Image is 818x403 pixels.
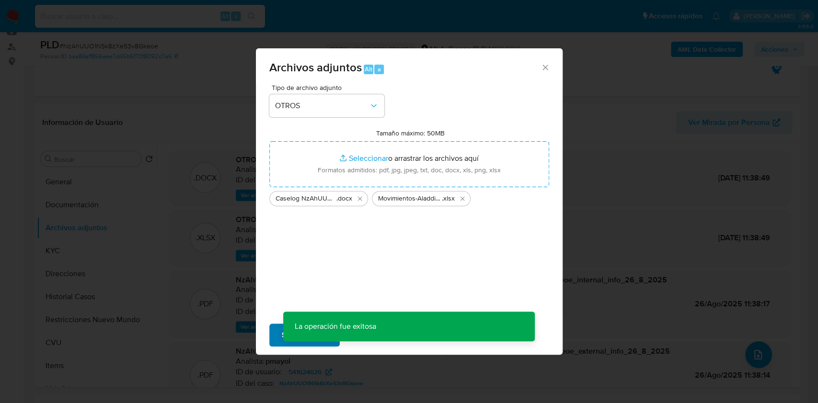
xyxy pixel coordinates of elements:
[442,194,455,203] span: .xlsx
[378,194,442,203] span: Movimientos-Aladdin- [PERSON_NAME]
[457,193,468,204] button: Eliminar Movimientos-Aladdin- Fabio Adrian Garcia.xlsx
[272,84,387,91] span: Tipo de archivo adjunto
[541,63,549,71] button: Cerrar
[275,101,369,111] span: OTROS
[269,187,549,206] ul: Archivos seleccionados
[269,324,340,347] button: Subir archivo
[365,65,372,74] span: Alt
[378,65,381,74] span: a
[356,325,387,346] span: Cancelar
[269,59,362,76] span: Archivos adjuntos
[376,129,445,137] label: Tamaño máximo: 50MB
[269,94,384,117] button: OTROS
[354,193,366,204] button: Eliminar Caselog NzAhUUO1NSk8zXe53v8Gkeoe.docx
[282,325,327,346] span: Subir archivo
[283,312,388,341] p: La operación fue exitosa
[336,194,352,203] span: .docx
[276,194,336,203] span: Caselog NzAhUUO1NSk8zXe53v8Gkeoe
